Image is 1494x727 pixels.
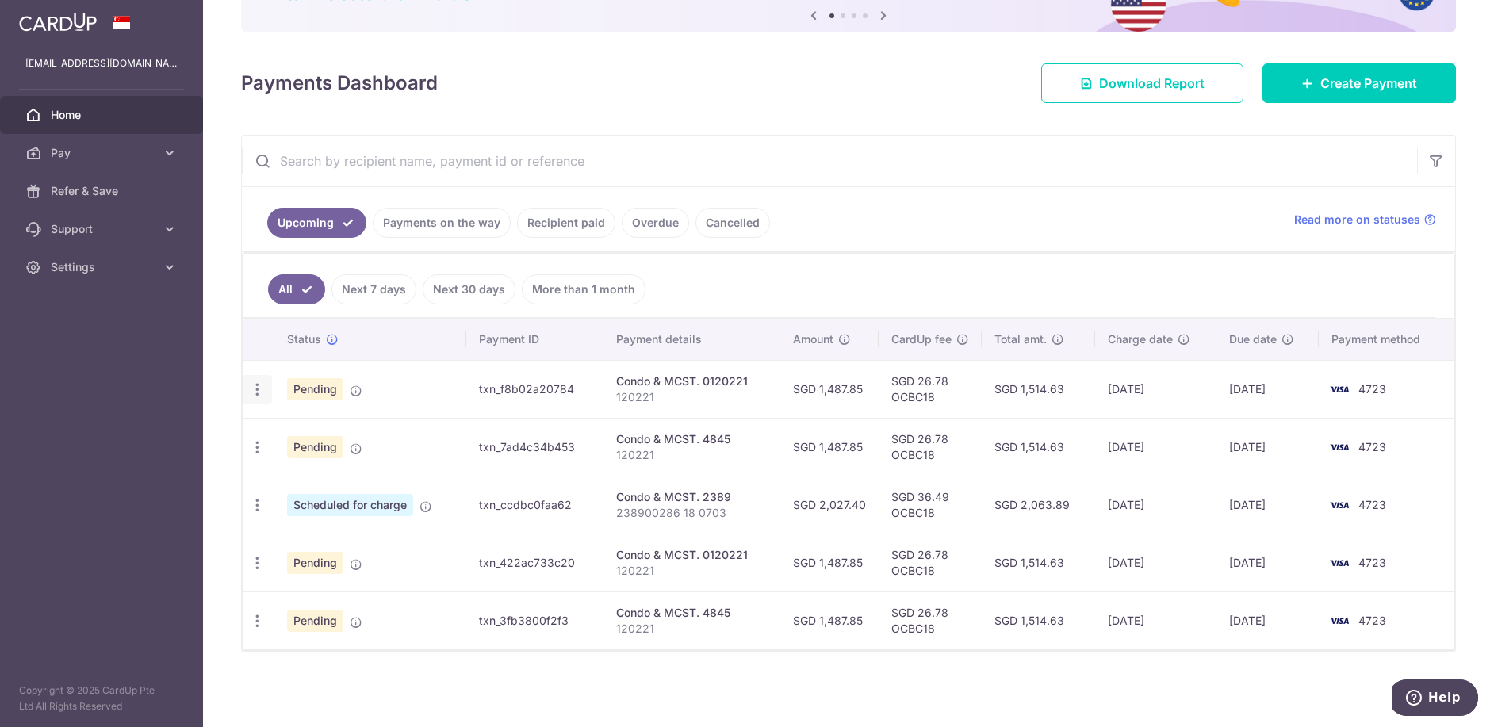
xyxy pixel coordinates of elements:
[1358,440,1386,453] span: 4723
[1095,476,1216,534] td: [DATE]
[267,208,366,238] a: Upcoming
[616,373,768,389] div: Condo & MCST. 0120221
[25,55,178,71] p: [EMAIL_ADDRESS][DOMAIN_NAME]
[780,591,879,649] td: SGD 1,487.85
[1095,418,1216,476] td: [DATE]
[1319,319,1454,360] th: Payment method
[780,360,879,418] td: SGD 1,487.85
[466,319,603,360] th: Payment ID
[19,13,97,32] img: CardUp
[1262,63,1456,103] a: Create Payment
[287,378,343,400] span: Pending
[1108,331,1173,347] span: Charge date
[879,476,982,534] td: SGD 36.49 OCBC18
[51,107,155,123] span: Home
[1095,360,1216,418] td: [DATE]
[287,610,343,632] span: Pending
[616,447,768,463] p: 120221
[36,11,68,25] span: Help
[891,331,952,347] span: CardUp fee
[287,436,343,458] span: Pending
[1095,591,1216,649] td: [DATE]
[1216,360,1318,418] td: [DATE]
[522,274,645,304] a: More than 1 month
[879,591,982,649] td: SGD 26.78 OCBC18
[793,331,833,347] span: Amount
[780,476,879,534] td: SGD 2,027.40
[994,331,1047,347] span: Total amt.
[1358,614,1386,627] span: 4723
[879,534,982,591] td: SGD 26.78 OCBC18
[1320,74,1417,93] span: Create Payment
[51,221,155,237] span: Support
[1358,556,1386,569] span: 4723
[1216,418,1318,476] td: [DATE]
[51,145,155,161] span: Pay
[51,183,155,199] span: Refer & Save
[616,431,768,447] div: Condo & MCST. 4845
[466,534,603,591] td: txn_422ac733c20
[1324,380,1355,399] img: Bank Card
[466,476,603,534] td: txn_ccdbc0faa62
[1324,438,1355,457] img: Bank Card
[982,591,1095,649] td: SGD 1,514.63
[616,605,768,621] div: Condo & MCST. 4845
[622,208,689,238] a: Overdue
[603,319,780,360] th: Payment details
[423,274,515,304] a: Next 30 days
[616,547,768,563] div: Condo & MCST. 0120221
[287,552,343,574] span: Pending
[1216,476,1318,534] td: [DATE]
[1358,498,1386,511] span: 4723
[1216,591,1318,649] td: [DATE]
[616,621,768,637] p: 120221
[616,389,768,405] p: 120221
[1095,534,1216,591] td: [DATE]
[1358,382,1386,396] span: 4723
[1216,534,1318,591] td: [DATE]
[466,418,603,476] td: txn_7ad4c34b453
[1324,496,1355,515] img: Bank Card
[51,259,155,275] span: Settings
[287,331,321,347] span: Status
[241,69,438,98] h4: Payments Dashboard
[982,476,1095,534] td: SGD 2,063.89
[879,418,982,476] td: SGD 26.78 OCBC18
[695,208,770,238] a: Cancelled
[1324,611,1355,630] img: Bank Card
[616,505,768,521] p: 238900286 18 0703
[616,563,768,579] p: 120221
[287,494,413,516] span: Scheduled for charge
[331,274,416,304] a: Next 7 days
[982,534,1095,591] td: SGD 1,514.63
[1294,212,1420,228] span: Read more on statuses
[373,208,511,238] a: Payments on the way
[879,360,982,418] td: SGD 26.78 OCBC18
[466,591,603,649] td: txn_3fb3800f2f3
[982,418,1095,476] td: SGD 1,514.63
[1392,679,1478,719] iframe: Opens a widget where you can find more information
[780,534,879,591] td: SGD 1,487.85
[1041,63,1243,103] a: Download Report
[517,208,615,238] a: Recipient paid
[1324,553,1355,572] img: Bank Card
[242,136,1417,186] input: Search by recipient name, payment id or reference
[780,418,879,476] td: SGD 1,487.85
[1229,331,1277,347] span: Due date
[616,489,768,505] div: Condo & MCST. 2389
[268,274,325,304] a: All
[982,360,1095,418] td: SGD 1,514.63
[1294,212,1436,228] a: Read more on statuses
[1099,74,1205,93] span: Download Report
[466,360,603,418] td: txn_f8b02a20784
